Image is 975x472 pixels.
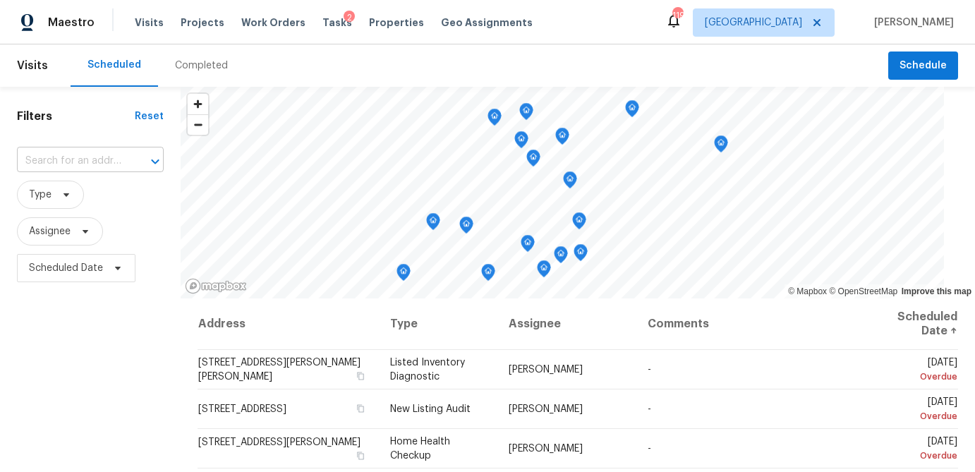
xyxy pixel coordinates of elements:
div: Map marker [574,244,588,266]
span: Listed Inventory Diagnostic [390,358,465,382]
span: [STREET_ADDRESS][PERSON_NAME] [198,437,361,447]
div: Map marker [555,128,569,150]
a: Improve this map [902,286,971,296]
span: Type [29,188,52,202]
span: [STREET_ADDRESS] [198,404,286,414]
span: Visits [17,50,48,81]
span: Zoom out [188,115,208,135]
th: Address [198,298,378,350]
th: Type [379,298,498,350]
span: [PERSON_NAME] [868,16,954,30]
a: Mapbox homepage [185,278,247,294]
span: Tasks [322,18,352,28]
div: Map marker [537,260,551,282]
canvas: Map [181,87,944,298]
a: Mapbox [788,286,827,296]
span: Scheduled Date [29,261,103,275]
span: [PERSON_NAME] [509,404,583,414]
div: 119 [672,8,682,23]
button: Zoom in [188,94,208,114]
div: Map marker [459,217,473,238]
div: Overdue [876,449,957,463]
span: - [648,444,651,454]
div: Map marker [481,264,495,286]
button: Copy Address [355,449,368,462]
div: Map marker [572,212,586,234]
div: Map marker [426,213,440,235]
div: Map marker [521,235,535,257]
input: Search for an address... [17,150,124,172]
div: Map marker [554,246,568,268]
button: Zoom out [188,114,208,135]
span: [PERSON_NAME] [509,365,583,375]
span: [DATE] [876,437,957,463]
a: OpenStreetMap [829,286,897,296]
span: [PERSON_NAME] [509,444,583,454]
div: Map marker [563,171,577,193]
div: Scheduled [87,58,141,72]
span: Visits [135,16,164,30]
span: [DATE] [876,358,957,384]
button: Open [145,152,165,171]
span: Properties [369,16,424,30]
h1: Filters [17,109,135,123]
span: Geo Assignments [441,16,533,30]
span: [GEOGRAPHIC_DATA] [705,16,802,30]
span: Work Orders [241,16,305,30]
span: Projects [181,16,224,30]
th: Assignee [497,298,636,350]
div: Map marker [514,131,528,153]
button: Copy Address [355,402,368,415]
span: Home Health Checkup [390,437,450,461]
div: Completed [175,59,228,73]
div: Map marker [487,109,502,131]
span: [DATE] [876,397,957,423]
th: Scheduled Date ↑ [865,298,958,350]
span: New Listing Audit [390,404,471,414]
span: - [648,404,651,414]
span: Schedule [900,57,947,75]
div: Reset [135,109,164,123]
span: Assignee [29,224,71,238]
div: Overdue [876,409,957,423]
span: - [648,365,651,375]
div: Map marker [714,135,728,157]
span: [STREET_ADDRESS][PERSON_NAME][PERSON_NAME] [198,358,361,382]
span: Maestro [48,16,95,30]
th: Comments [636,298,864,350]
div: Overdue [876,370,957,384]
div: Map marker [519,103,533,125]
button: Schedule [888,52,958,80]
div: Map marker [396,264,411,286]
div: Map marker [526,150,540,171]
div: 2 [344,11,355,25]
div: Map marker [625,100,639,122]
button: Copy Address [355,370,368,382]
